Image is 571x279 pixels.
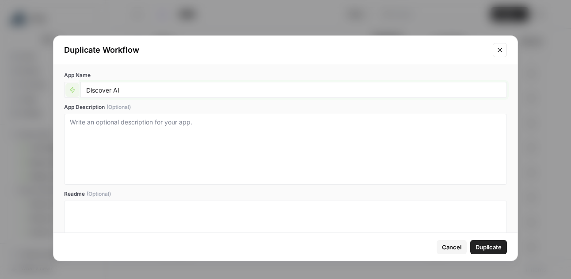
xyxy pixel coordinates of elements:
button: Duplicate [470,240,507,254]
span: (Optional) [87,190,111,198]
label: Readme [64,190,507,198]
button: Close modal [493,43,507,57]
button: Cancel [437,240,467,254]
span: Cancel [442,243,461,252]
label: App Name [64,71,507,79]
span: (Optional) [107,103,131,111]
div: Duplicate Workflow [64,44,487,56]
label: App Description [64,103,507,111]
input: Untitled [86,86,501,94]
span: Duplicate [476,243,502,252]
